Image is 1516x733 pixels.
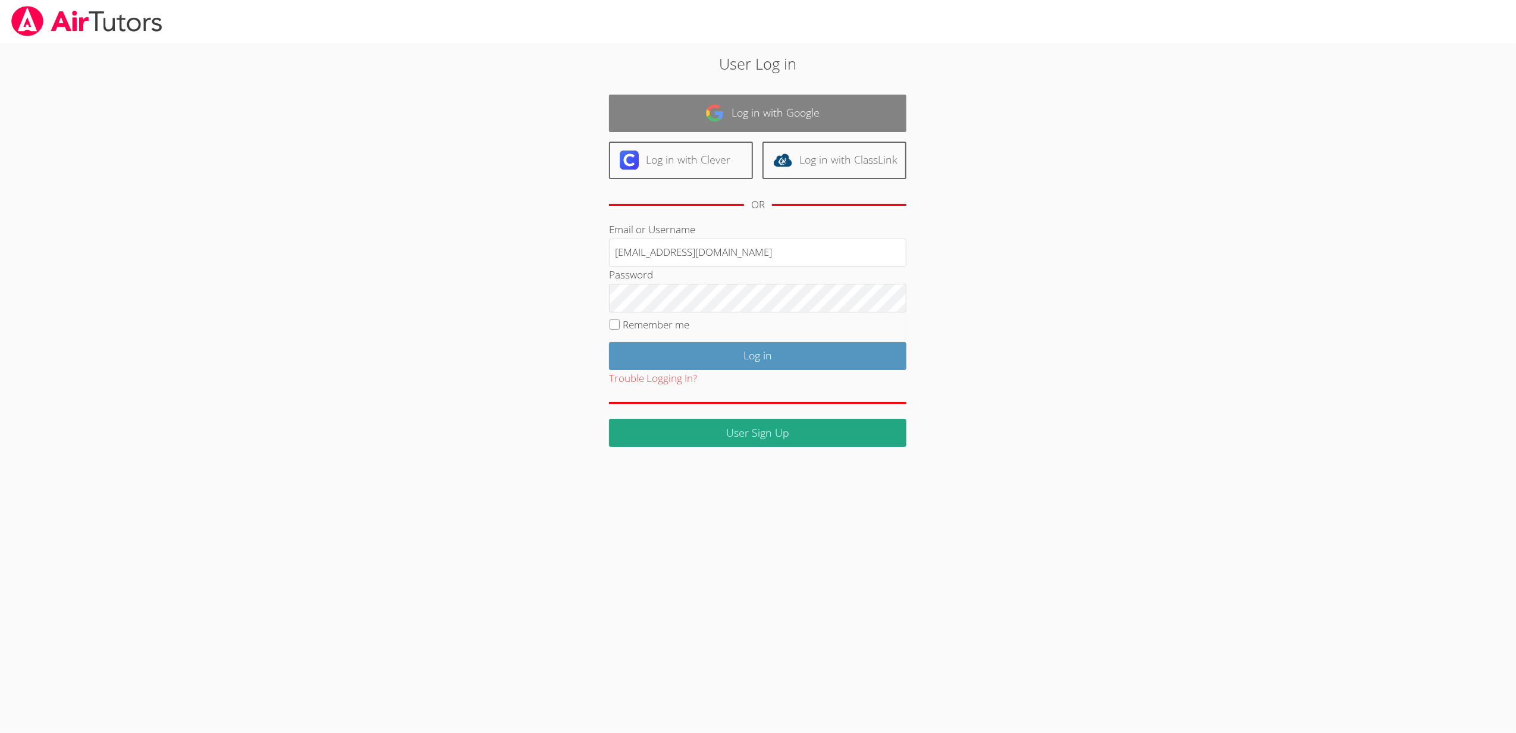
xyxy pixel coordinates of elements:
[349,52,1167,75] h2: User Log in
[762,142,906,179] a: Log in with ClassLink
[609,419,906,447] a: User Sign Up
[609,142,753,179] a: Log in with Clever
[773,151,792,170] img: classlink-logo-d6bb404cc1216ec64c9a2012d9dc4662098be43eaf13dc465df04b49fa7ab582.svg
[705,104,724,123] img: google-logo-50288ca7cdecda66e5e0955fdab243c47b7ad437acaf1139b6f446037453330a.svg
[609,223,695,236] label: Email or Username
[609,370,697,387] button: Trouble Logging In?
[751,196,765,214] div: OR
[10,6,164,36] img: airtutors_banner-c4298cdbf04f3fff15de1276eac7730deb9818008684d7c2e4769d2f7ddbe033.png
[609,342,906,370] input: Log in
[609,268,653,281] label: Password
[623,318,690,331] label: Remember me
[620,151,639,170] img: clever-logo-6eab21bc6e7a338710f1a6ff85c0baf02591cd810cc4098c63d3a4b26e2feb20.svg
[609,95,906,132] a: Log in with Google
